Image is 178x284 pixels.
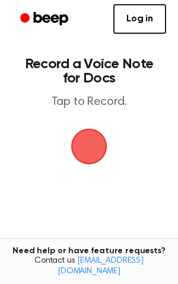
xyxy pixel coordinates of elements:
[113,4,166,34] a: Log in
[21,57,157,85] h1: Record a Voice Note for Docs
[58,257,144,276] a: [EMAIL_ADDRESS][DOMAIN_NAME]
[7,256,171,277] span: Contact us
[71,129,107,164] img: Beep Logo
[21,95,157,110] p: Tap to Record.
[12,8,79,31] a: Beep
